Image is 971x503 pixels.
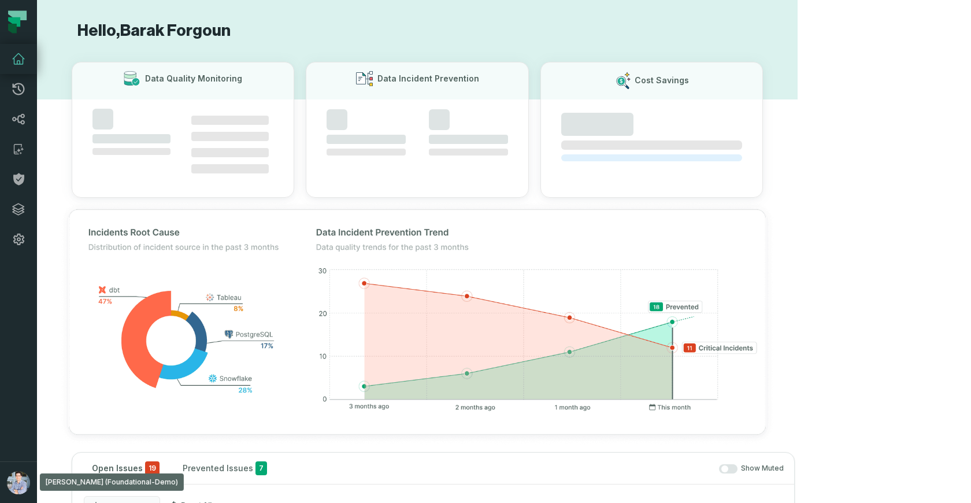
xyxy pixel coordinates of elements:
button: Prevented Issues [173,453,276,484]
button: Open Issues [83,453,169,484]
span: 7 [255,461,267,475]
div: Show Muted [281,464,784,474]
img: Top graphs 1 [49,190,786,456]
button: Cost Savings [540,62,763,198]
h3: Data Incident Prevention [377,73,479,84]
button: Data Incident Prevention [306,62,528,198]
div: [PERSON_NAME] (Foundational-Demo) [40,474,184,491]
h3: Data Quality Monitoring [145,73,242,84]
img: avatar of Alon Nafta [7,471,30,494]
span: critical issues and errors combined [145,461,160,475]
h1: Hello, Barak Forgoun [72,21,763,41]
h3: Cost Savings [635,75,689,86]
button: Data Quality Monitoring [72,62,294,198]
